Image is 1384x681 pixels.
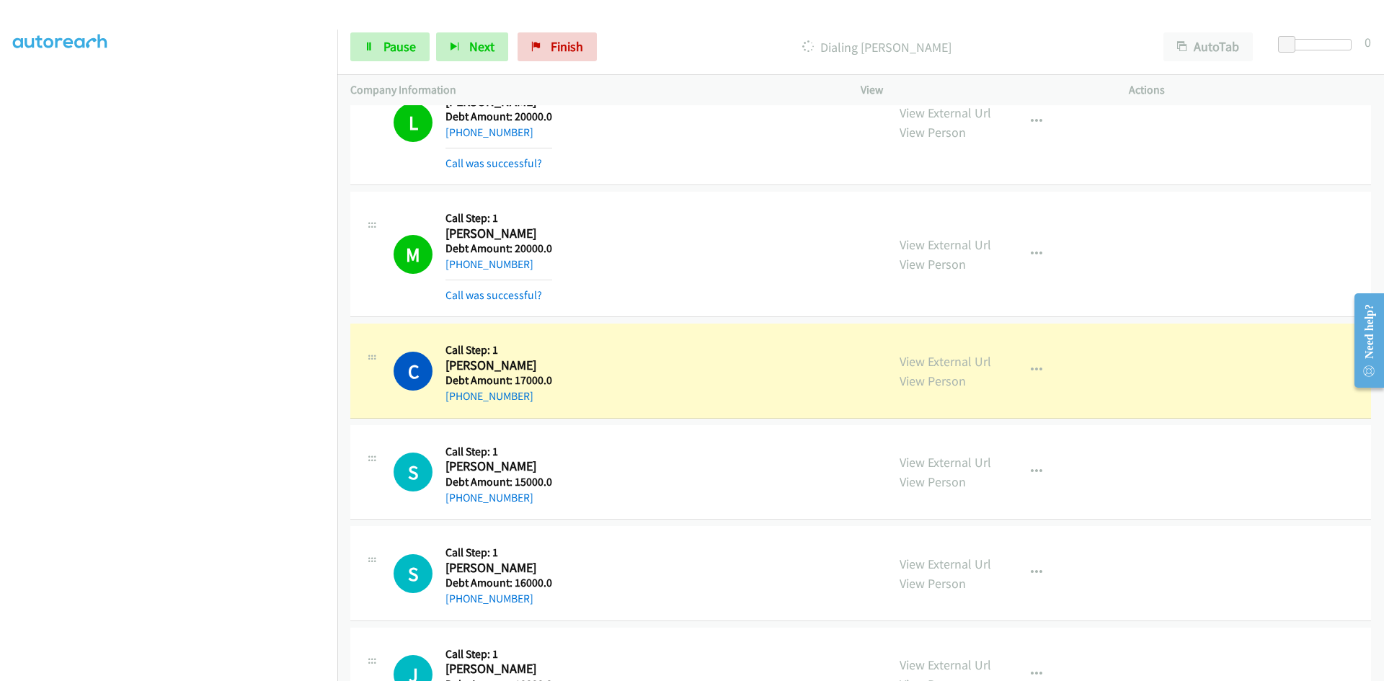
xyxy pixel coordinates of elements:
h5: Call Step: 1 [445,211,552,226]
a: Pause [350,32,430,61]
a: [PHONE_NUMBER] [445,389,533,403]
p: View [861,81,1103,99]
a: View External Url [900,454,991,471]
h2: [PERSON_NAME] [445,661,550,677]
div: The call is yet to be attempted [394,453,432,491]
div: Delay between calls (in seconds) [1285,39,1352,50]
h1: M [394,235,432,274]
span: Next [469,38,494,55]
a: View External Url [900,104,991,121]
span: Pause [383,38,416,55]
a: Call was successful? [445,288,542,302]
a: View Person [900,124,966,141]
h1: S [394,554,432,593]
a: [PHONE_NUMBER] [445,257,533,271]
div: 0 [1365,32,1371,52]
span: Finish [551,38,583,55]
h5: Call Step: 1 [445,647,552,662]
h2: [PERSON_NAME] [445,560,550,577]
h2: [PERSON_NAME] [445,226,550,242]
a: View External Url [900,353,991,370]
a: [PHONE_NUMBER] [445,592,533,605]
h5: Call Step: 1 [445,445,552,459]
p: Actions [1129,81,1371,99]
a: Finish [518,32,597,61]
a: View External Url [900,656,991,673]
button: AutoTab [1163,32,1253,61]
h2: [PERSON_NAME] [445,458,550,475]
iframe: Resource Center [1342,283,1384,398]
a: [PHONE_NUMBER] [445,491,533,504]
a: View External Url [900,556,991,572]
a: View Person [900,473,966,490]
h5: Debt Amount: 17000.0 [445,373,552,388]
a: View Person [900,575,966,592]
p: Company Information [350,81,835,99]
a: View External Url [900,236,991,253]
h2: [PERSON_NAME] [445,357,550,374]
h5: Call Step: 1 [445,546,552,560]
a: Call was successful? [445,156,542,170]
h5: Debt Amount: 15000.0 [445,475,552,489]
h5: Debt Amount: 20000.0 [445,110,552,124]
h1: S [394,453,432,491]
h5: Call Step: 1 [445,343,552,357]
p: Dialing [PERSON_NAME] [616,37,1137,57]
h5: Debt Amount: 16000.0 [445,576,552,590]
h1: L [394,103,432,142]
a: View Person [900,373,966,389]
a: [PHONE_NUMBER] [445,125,533,139]
a: View Person [900,256,966,272]
h5: Debt Amount: 20000.0 [445,241,552,256]
button: Next [436,32,508,61]
div: The call is yet to be attempted [394,554,432,593]
h1: C [394,352,432,391]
